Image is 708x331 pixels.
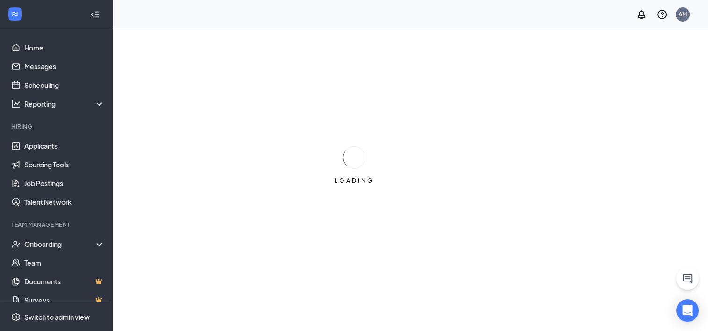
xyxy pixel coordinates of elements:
[676,267,699,290] button: ChatActive
[24,253,104,272] a: Team
[676,299,699,322] div: Open Intercom Messenger
[679,10,687,18] div: AM
[11,239,21,249] svg: UserCheck
[11,122,102,130] div: Hiring
[11,312,21,322] svg: Settings
[24,137,104,155] a: Applicants
[11,221,102,229] div: Team Management
[24,312,90,322] div: Switch to admin view
[24,76,104,94] a: Scheduling
[24,38,104,57] a: Home
[90,10,100,19] svg: Collapse
[24,57,104,76] a: Messages
[11,99,21,108] svg: Analysis
[24,272,104,291] a: DocumentsCrown
[10,9,20,19] svg: WorkstreamLogo
[636,9,647,20] svg: Notifications
[657,9,668,20] svg: QuestionInfo
[24,291,104,309] a: SurveysCrown
[24,155,104,174] a: Sourcing Tools
[24,239,96,249] div: Onboarding
[24,174,104,193] a: Job Postings
[682,273,693,284] svg: ChatActive
[24,193,104,211] a: Talent Network
[331,177,378,185] div: LOADING
[24,99,105,108] div: Reporting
